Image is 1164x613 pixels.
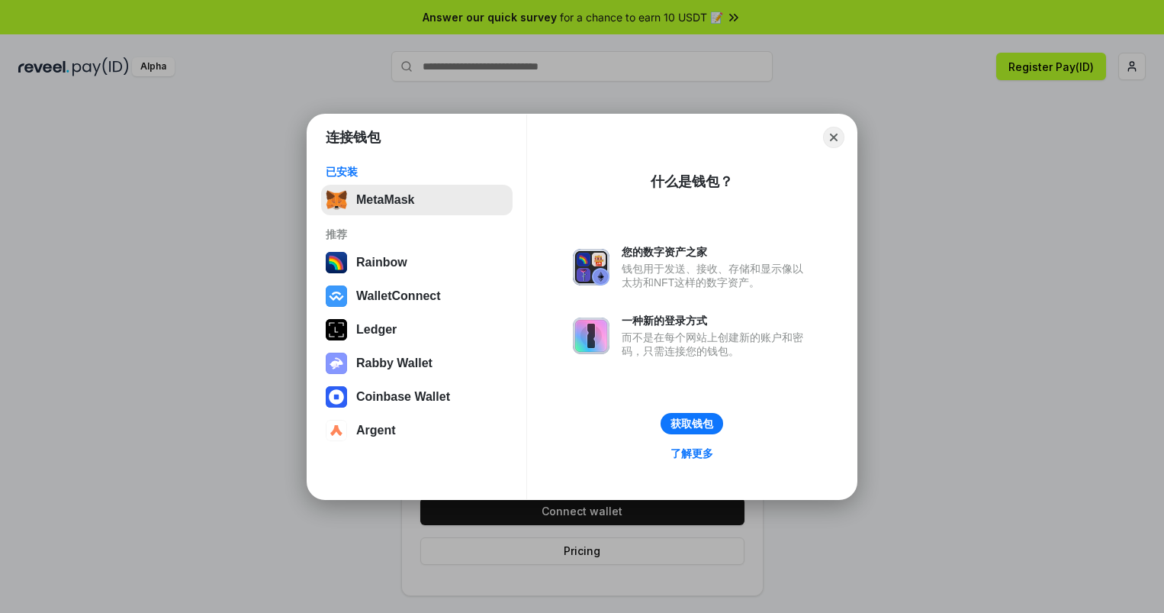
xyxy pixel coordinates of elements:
button: 获取钱包 [661,413,723,434]
div: 而不是在每个网站上创建新的账户和密码，只需连接您的钱包。 [622,331,811,358]
h1: 连接钱包 [326,128,381,147]
img: svg+xml,%3Csvg%20xmlns%3D%22http%3A%2F%2Fwww.w3.org%2F2000%2Fsvg%22%20width%3D%2228%22%20height%3... [326,319,347,340]
img: svg+xml,%3Csvg%20width%3D%22120%22%20height%3D%22120%22%20viewBox%3D%220%200%20120%20120%22%20fil... [326,252,347,273]
div: 什么是钱包？ [651,173,733,191]
div: Rabby Wallet [356,357,432,370]
img: svg+xml,%3Csvg%20width%3D%2228%22%20height%3D%2228%22%20viewBox%3D%220%200%2028%2028%22%20fill%3D... [326,386,347,408]
div: 已安装 [326,165,508,179]
a: 了解更多 [661,444,722,463]
div: 一种新的登录方式 [622,314,811,327]
button: MetaMask [321,185,513,215]
img: svg+xml,%3Csvg%20xmlns%3D%22http%3A%2F%2Fwww.w3.org%2F2000%2Fsvg%22%20fill%3D%22none%22%20viewBox... [326,353,347,374]
button: Coinbase Wallet [321,382,513,412]
img: svg+xml,%3Csvg%20xmlns%3D%22http%3A%2F%2Fwww.w3.org%2F2000%2Fsvg%22%20fill%3D%22none%22%20viewBox... [573,318,609,354]
div: 您的数字资产之家 [622,245,811,259]
button: Ledger [321,315,513,345]
button: Argent [321,415,513,446]
div: WalletConnect [356,289,441,303]
button: Rabby Wallet [321,348,513,379]
div: 推荐 [326,227,508,241]
img: svg+xml,%3Csvg%20xmlns%3D%22http%3A%2F%2Fwww.w3.org%2F2000%2Fsvg%22%20fill%3D%22none%22%20viewBox... [573,249,609,286]
div: MetaMask [356,193,414,207]
div: 钱包用于发送、接收、存储和显示像以太坊和NFT这样的数字资产。 [622,262,811,289]
img: svg+xml,%3Csvg%20width%3D%2228%22%20height%3D%2228%22%20viewBox%3D%220%200%2028%2028%22%20fill%3D... [326,420,347,441]
div: Ledger [356,323,397,337]
div: Rainbow [356,256,407,269]
div: 了解更多 [670,447,713,460]
div: Coinbase Wallet [356,390,450,404]
img: svg+xml,%3Csvg%20width%3D%2228%22%20height%3D%2228%22%20viewBox%3D%220%200%2028%2028%22%20fill%3D... [326,286,347,307]
button: Close [823,127,844,148]
button: Rainbow [321,247,513,278]
div: Argent [356,424,396,437]
div: 获取钱包 [670,417,713,431]
img: svg+xml,%3Csvg%20fill%3D%22none%22%20height%3D%2233%22%20viewBox%3D%220%200%2035%2033%22%20width%... [326,189,347,211]
button: WalletConnect [321,281,513,311]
